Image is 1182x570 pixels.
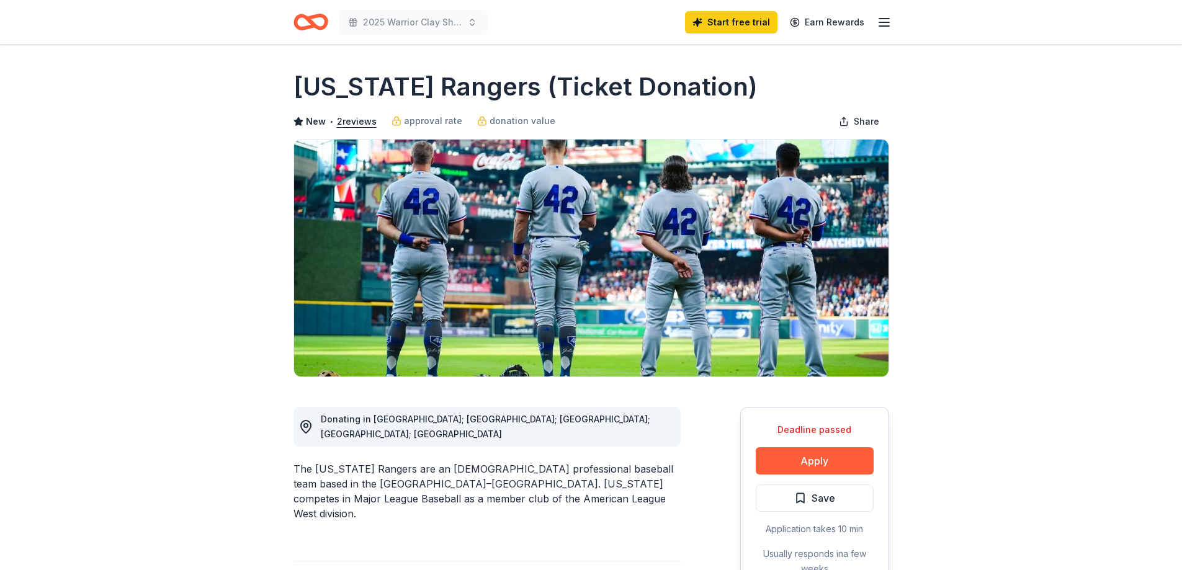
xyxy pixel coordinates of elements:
span: Share [854,114,879,129]
span: New [306,114,326,129]
div: Application takes 10 min [756,522,874,537]
a: Earn Rewards [782,11,872,33]
button: Apply [756,447,874,474]
span: donation value [490,114,555,128]
span: approval rate [404,114,462,128]
a: donation value [477,114,555,128]
span: Donating in [GEOGRAPHIC_DATA]; [GEOGRAPHIC_DATA]; [GEOGRAPHIC_DATA]; [GEOGRAPHIC_DATA]; [GEOGRAPH... [321,414,650,439]
div: The [US_STATE] Rangers are an [DEMOGRAPHIC_DATA] professional baseball team based in the [GEOGRAP... [293,461,681,521]
a: Start free trial [685,11,777,33]
img: Image for Texas Rangers (Ticket Donation) [294,140,889,376]
button: Save [756,484,874,512]
span: • [329,117,333,127]
h1: [US_STATE] Rangers (Ticket Donation) [293,69,758,104]
span: 2025 Warrior Clay Shoot [363,15,462,30]
a: approval rate [392,114,462,128]
span: Save [812,490,835,506]
button: 2reviews [337,114,377,129]
a: Home [293,7,328,37]
button: 2025 Warrior Clay Shoot [338,10,487,35]
div: Deadline passed [756,422,874,437]
button: Share [829,109,889,134]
